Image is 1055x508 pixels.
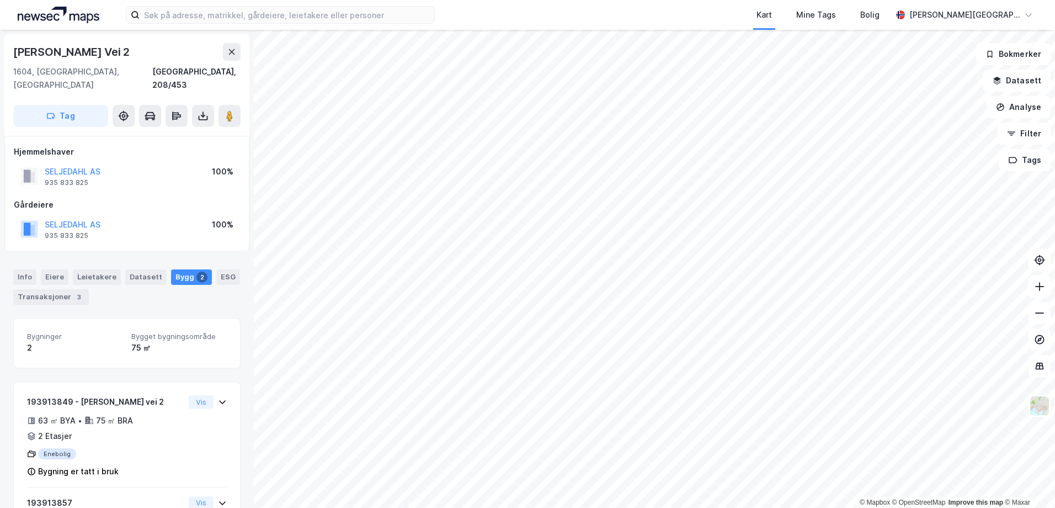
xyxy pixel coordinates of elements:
div: Kart [756,8,772,22]
div: Kontrollprogram for chat [1000,455,1055,508]
span: Bygninger [27,332,122,341]
div: 75 ㎡ [131,341,227,354]
div: 935 833 825 [45,231,88,240]
span: Bygget bygningsområde [131,332,227,341]
div: [GEOGRAPHIC_DATA], 208/453 [152,65,241,92]
div: 63 ㎡ BYA [38,414,76,427]
button: Vis [189,395,214,409]
button: Tags [999,149,1051,171]
iframe: Chat Widget [1000,455,1055,508]
div: 2 Etasjer [38,430,72,443]
button: Analyse [987,96,1051,118]
div: Datasett [125,269,167,285]
div: ESG [216,269,240,285]
img: Z [1029,395,1050,416]
div: [PERSON_NAME][GEOGRAPHIC_DATA] [909,8,1020,22]
div: Bolig [860,8,880,22]
div: Bygg [171,269,212,285]
input: Søk på adresse, matrikkel, gårdeiere, leietakere eller personer [140,7,434,23]
button: Filter [998,123,1051,145]
div: 935 833 825 [45,178,88,187]
div: 2 [196,272,207,283]
a: OpenStreetMap [892,499,946,506]
div: 193913849 - [PERSON_NAME] vei 2 [27,395,184,409]
a: Improve this map [949,499,1003,506]
div: 3 [73,292,84,303]
div: Mine Tags [796,8,836,22]
img: logo.a4113a55bc3d86da70a041830d287a7e.svg [18,7,99,23]
div: Gårdeiere [14,198,240,211]
div: Bygning er tatt i bruk [38,465,119,478]
a: Mapbox [860,499,890,506]
div: 100% [212,165,233,178]
div: Eiere [41,269,68,285]
button: Datasett [983,70,1051,92]
div: Hjemmelshaver [14,145,240,158]
div: 75 ㎡ BRA [96,414,133,427]
div: 1604, [GEOGRAPHIC_DATA], [GEOGRAPHIC_DATA] [13,65,152,92]
div: Leietakere [73,269,121,285]
div: 2 [27,341,122,354]
div: • [78,416,82,425]
div: 100% [212,218,233,231]
button: Tag [13,105,108,127]
div: [PERSON_NAME] Vei 2 [13,43,132,61]
div: Transaksjoner [13,289,89,305]
button: Bokmerker [976,43,1051,65]
div: Info [13,269,36,285]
